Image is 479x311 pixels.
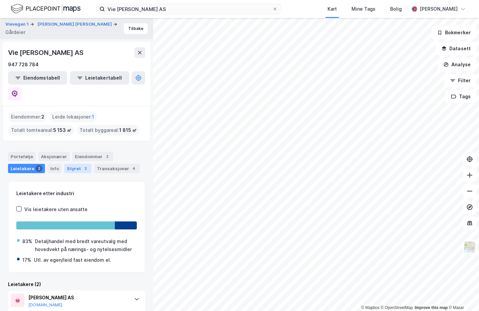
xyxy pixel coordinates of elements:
div: 2 [82,165,89,172]
button: Bokmerker [431,26,476,39]
div: Leide lokasjoner : [50,112,97,122]
div: [PERSON_NAME] [420,5,458,13]
div: Eiendommer [72,152,113,161]
a: Mapbox [361,305,379,310]
button: Filter [444,74,476,87]
div: Leietakere etter industri [16,189,137,197]
button: Leietakertabell [70,71,129,85]
div: Styret [64,164,92,173]
button: Tilbake [124,23,148,34]
div: Totalt byggareal : [77,125,139,136]
div: 4 [130,165,137,172]
iframe: Chat Widget [446,279,479,311]
span: 1 815 ㎡ [119,126,137,134]
div: 2 [104,153,111,160]
span: 5 153 ㎡ [53,126,72,134]
div: 947 728 784 [8,61,39,69]
div: Info [48,164,62,173]
div: Vis leietakere uten ansatte [24,205,88,213]
div: Kart [328,5,337,13]
button: Datasett [436,42,476,55]
button: [PERSON_NAME] [PERSON_NAME] [38,21,113,28]
div: Vie [PERSON_NAME] AS [8,47,85,58]
div: [PERSON_NAME] AS [28,294,127,302]
button: Analyse [438,58,476,71]
div: Aksjonærer [38,152,70,161]
span: 1 [92,113,94,121]
img: Z [463,241,476,253]
div: Mine Tags [352,5,375,13]
div: 83% [22,237,32,245]
a: Improve this map [415,305,448,310]
div: Utl. av egen/leid fast eiendom el. [34,256,111,264]
div: 17% [22,256,31,264]
img: logo.f888ab2527a4732fd821a326f86c7f29.svg [11,3,81,15]
div: Totalt tomteareal : [8,125,74,136]
button: [DOMAIN_NAME] [28,302,63,308]
div: Gårdeier [5,28,25,36]
div: Eiendommer : [8,112,47,122]
button: Tags [445,90,476,103]
div: Detaljhandel med bredt vareutvalg med hovedvekt på nærings- og nytelsesmidler [35,237,136,253]
div: 2 [36,165,42,172]
input: Søk på adresse, matrikkel, gårdeiere, leietakere eller personer [105,4,272,14]
button: Vievegen 1 [5,21,30,28]
div: Leietakere [8,164,45,173]
div: Portefølje [8,152,36,161]
a: OpenStreetMap [381,305,413,310]
button: Eiendomstabell [8,71,67,85]
div: Kontrollprogram for chat [446,279,479,311]
div: Transaksjoner [94,164,140,173]
div: Bolig [390,5,402,13]
div: Leietakere (2) [8,280,145,288]
span: 2 [41,113,44,121]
